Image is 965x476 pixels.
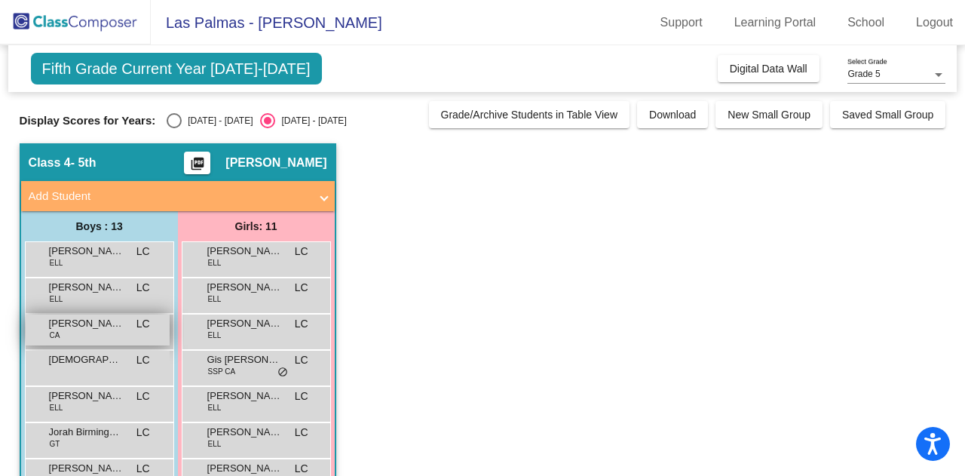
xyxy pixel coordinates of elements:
[50,330,60,341] span: CA
[275,114,346,127] div: [DATE] - [DATE]
[637,101,708,128] button: Download
[295,388,308,404] span: LC
[842,109,933,121] span: Saved Small Group
[208,366,236,377] span: SSP CA
[178,211,335,241] div: Girls: 11
[167,113,346,128] mat-radio-group: Select an option
[649,109,696,121] span: Download
[71,155,96,170] span: - 5th
[50,293,63,305] span: ELL
[49,280,124,295] span: [PERSON_NAME]
[49,461,124,476] span: [PERSON_NAME]
[50,402,63,413] span: ELL
[715,101,823,128] button: New Small Group
[718,55,819,82] button: Digital Data Wall
[49,388,124,404] span: [PERSON_NAME]
[730,63,807,75] span: Digital Data Wall
[207,352,283,367] span: Gis [PERSON_NAME]
[29,155,71,170] span: Class 4
[184,152,210,174] button: Print Students Details
[207,244,283,259] span: [PERSON_NAME]
[136,244,150,259] span: LC
[295,280,308,296] span: LC
[208,438,222,450] span: ELL
[207,388,283,404] span: [PERSON_NAME]
[207,425,283,440] span: [PERSON_NAME]
[225,155,326,170] span: [PERSON_NAME]
[136,388,150,404] span: LC
[295,425,308,441] span: LC
[21,181,335,211] mat-expansion-panel-header: Add Student
[31,53,322,84] span: Fifth Grade Current Year [DATE]-[DATE]
[136,316,150,332] span: LC
[208,293,222,305] span: ELL
[49,316,124,331] span: [PERSON_NAME]
[207,280,283,295] span: [PERSON_NAME]
[277,367,288,379] span: do_not_disturb_alt
[207,316,283,331] span: [PERSON_NAME]
[21,211,178,241] div: Boys : 13
[49,352,124,367] span: [DEMOGRAPHIC_DATA][PERSON_NAME]
[208,257,222,269] span: ELL
[20,114,156,127] span: Display Scores for Years:
[50,438,60,450] span: GT
[295,244,308,259] span: LC
[728,109,810,121] span: New Small Group
[188,156,207,177] mat-icon: picture_as_pdf
[182,114,253,127] div: [DATE] - [DATE]
[50,257,63,269] span: ELL
[295,316,308,332] span: LC
[295,352,308,368] span: LC
[49,425,124,440] span: Jorah Birmingham
[207,461,283,476] span: [PERSON_NAME]
[441,109,618,121] span: Grade/Archive Students in Table View
[136,425,150,441] span: LC
[208,402,222,413] span: ELL
[208,330,222,341] span: ELL
[830,101,945,128] button: Saved Small Group
[29,188,309,205] mat-panel-title: Add Student
[847,69,880,79] span: Grade 5
[136,280,150,296] span: LC
[49,244,124,259] span: [PERSON_NAME]
[429,101,630,128] button: Grade/Archive Students in Table View
[136,352,150,368] span: LC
